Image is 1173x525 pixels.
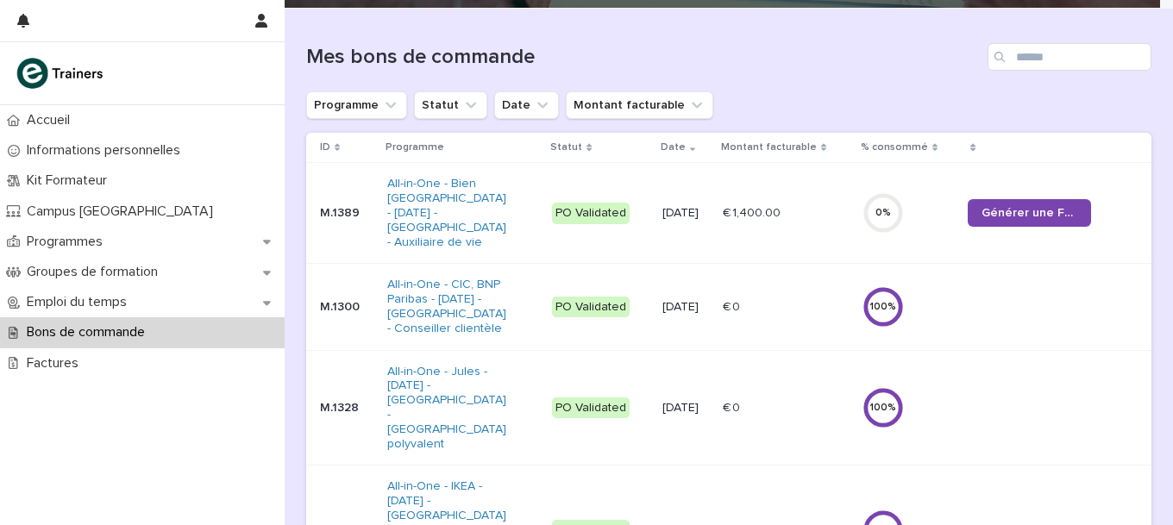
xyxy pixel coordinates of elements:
[20,234,116,250] p: Programmes
[721,138,817,157] p: Montant facturable
[320,138,330,157] p: ID
[552,397,630,419] div: PO Validated
[20,112,84,128] p: Accueil
[320,206,373,221] p: M.1389
[862,207,904,219] div: 0 %
[566,91,713,119] button: Montant facturable
[661,138,686,157] p: Date
[306,45,981,70] h1: Mes bons de commande
[306,163,1151,264] tr: M.1389All-in-One - Bien [GEOGRAPHIC_DATA] - [DATE] - [GEOGRAPHIC_DATA] - Auxiliaire de vie PO Val...
[723,297,743,315] p: € 0
[387,365,511,452] a: All-in-One - Jules - [DATE] - [GEOGRAPHIC_DATA] - [GEOGRAPHIC_DATA] polyvalent
[20,324,159,341] p: Bons de commande
[20,203,227,220] p: Campus [GEOGRAPHIC_DATA]
[306,350,1151,466] tr: M.1328All-in-One - Jules - [DATE] - [GEOGRAPHIC_DATA] - [GEOGRAPHIC_DATA] polyvalent PO Validated...
[550,138,582,157] p: Statut
[662,300,709,315] p: [DATE]
[861,138,928,157] p: % consommé
[968,199,1091,227] a: Générer une Facture
[552,297,630,318] div: PO Validated
[723,203,784,221] p: € 1,400.00
[320,401,373,416] p: M.1328
[14,56,109,91] img: K0CqGN7SDeD6s4JG8KQk
[20,142,194,159] p: Informations personnelles
[306,91,407,119] button: Programme
[662,401,709,416] p: [DATE]
[386,138,444,157] p: Programme
[494,91,559,119] button: Date
[662,206,709,221] p: [DATE]
[20,264,172,280] p: Groupes de formation
[387,177,511,249] a: All-in-One - Bien [GEOGRAPHIC_DATA] - [DATE] - [GEOGRAPHIC_DATA] - Auxiliaire de vie
[988,43,1151,71] input: Search
[552,203,630,224] div: PO Validated
[20,172,121,189] p: Kit Formateur
[862,402,904,414] div: 100 %
[306,264,1151,350] tr: M.1300All-in-One - CIC, BNP Paribas - [DATE] - [GEOGRAPHIC_DATA] - Conseiller clientèle PO Valida...
[862,301,904,313] div: 100 %
[320,300,373,315] p: M.1300
[723,397,743,416] p: € 0
[20,294,141,310] p: Emploi du temps
[414,91,487,119] button: Statut
[387,278,511,335] a: All-in-One - CIC, BNP Paribas - [DATE] - [GEOGRAPHIC_DATA] - Conseiller clientèle
[982,207,1077,219] span: Générer une Facture
[20,355,92,372] p: Factures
